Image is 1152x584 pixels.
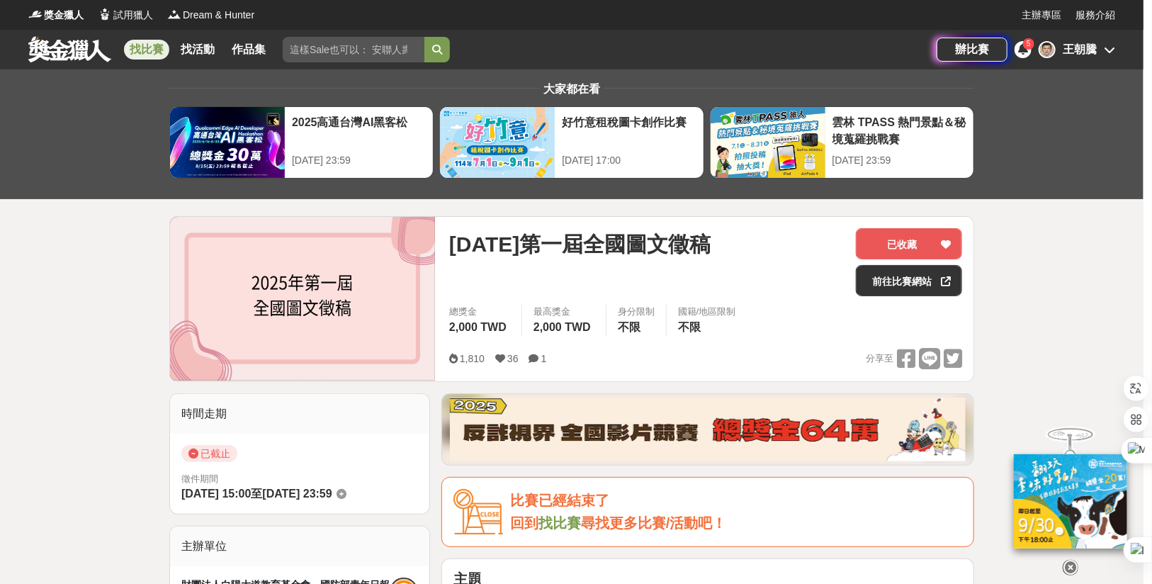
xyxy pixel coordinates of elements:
[856,265,962,296] a: 前往比賽網站
[832,153,966,168] div: [DATE] 23:59
[538,515,581,531] a: 找比賽
[167,7,181,21] img: Logo
[283,37,424,62] input: 這樣Sale也可以： 安聯人壽創意銷售法募集
[167,8,254,23] a: LogoDream & Hunter
[832,114,966,146] div: 雲林 TPASS 熱門景點＆秘境蒐羅挑戰賽
[562,114,696,146] div: 好竹意租稅圖卡創作比賽
[183,8,254,23] span: Dream & Hunter
[618,321,640,333] span: 不限
[181,445,237,462] span: 已截止
[226,40,271,60] a: 作品集
[507,353,519,364] span: 36
[181,488,251,500] span: [DATE] 15:00
[1063,41,1097,58] div: 王朝騰
[292,114,426,146] div: 2025高通台灣AI黑客松
[710,106,974,179] a: 雲林 TPASS 熱門景點＆秘境蒐羅挑戰賽[DATE] 23:59
[453,489,503,535] img: Icon
[113,8,153,23] span: 試用獵人
[98,8,153,23] a: Logo試用獵人
[937,38,1007,62] a: 辦比賽
[124,40,169,60] a: 找比賽
[449,321,507,333] span: 2,000 TWD
[510,489,962,512] div: 比賽已經結束了
[1022,8,1061,23] a: 主辦專區
[1014,453,1127,547] img: c171a689-fb2c-43c6-a33c-e56b1f4b2190.jpg
[541,353,547,364] span: 1
[678,305,736,319] div: 國籍/地區限制
[449,228,711,260] span: [DATE]第一屆全國圖文徵稿
[175,40,220,60] a: 找活動
[510,515,538,531] span: 回到
[1027,40,1031,47] span: 5
[44,8,84,23] span: 獎金獵人
[581,515,727,531] span: 尋找更多比賽/活動吧！
[292,153,426,168] div: [DATE] 23:59
[170,394,429,434] div: 時間走期
[618,305,655,319] div: 身分限制
[169,106,434,179] a: 2025高通台灣AI黑客松[DATE] 23:59
[533,321,591,333] span: 2,000 TWD
[562,153,696,168] div: [DATE] 17:00
[28,7,43,21] img: Logo
[856,228,962,259] button: 已收藏
[540,83,604,95] span: 大家都在看
[98,7,112,21] img: Logo
[1040,43,1054,57] img: Avatar
[1075,8,1115,23] a: 服務介紹
[450,398,966,461] img: 760c60fc-bf85-49b1-bfa1-830764fee2cd.png
[439,106,704,179] a: 好竹意租稅圖卡創作比賽[DATE] 17:00
[533,305,594,319] span: 最高獎金
[181,473,218,484] span: 徵件期間
[678,321,701,333] span: 不限
[866,348,893,369] span: 分享至
[251,488,262,500] span: 至
[449,305,510,319] span: 總獎金
[460,353,485,364] span: 1,810
[28,8,84,23] a: Logo獎金獵人
[170,527,429,566] div: 主辦單位
[170,217,435,381] img: Cover Image
[262,488,332,500] span: [DATE] 23:59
